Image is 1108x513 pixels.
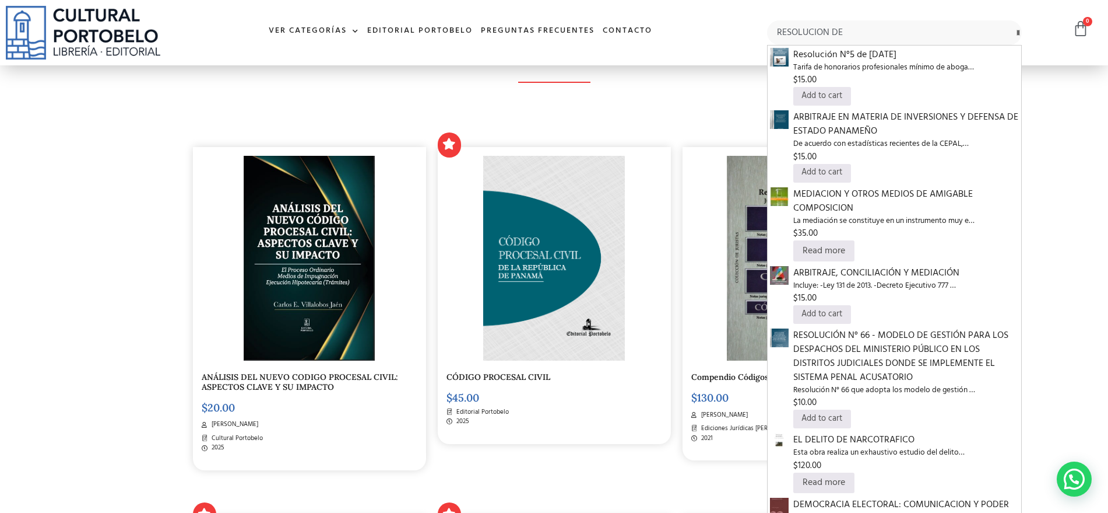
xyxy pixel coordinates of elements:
[770,189,789,204] a: MEDIACION Y OTROS MEDIOS DE AMIGABLE COMPOSICION
[793,87,851,106] a: Add to cart: “Resolución N°5 de 14 de Noviembre de 2016”
[691,391,697,404] span: $
[209,434,263,444] span: Cultural Portobelo
[793,473,854,494] a: Read more about “EL DELITO DE NARCOTRAFICO”
[793,459,798,473] span: $
[793,187,1019,240] a: MEDIACION Y OTROS MEDIOS DE AMIGABLE COMPOSICIONLa mediación se constituye en un instrumento muy ...
[453,407,509,417] span: Editorial Portobelo
[202,401,235,414] bdi: 20.00
[770,112,789,127] a: ARBITRAJE EN MATERIA DE INVERSIONES Y DEFENSA DE ESTADO PANAMEÑO
[793,280,1019,292] span: Incluye: -Ley 131 de 2013. -Decreto Ejecutivo 777 …
[793,433,1019,472] a: EL DELITO DE NARCOTRAFICOEsta obra realiza un exhaustivo estudio del delito…$120.00
[793,385,1019,396] span: Resolución N° 66 que adopta los modelo de gestión …
[1072,20,1089,37] a: 0
[446,391,452,404] span: $
[793,266,1019,305] a: ARBITRAJE, CONCILIACIÓN Y MEDIACIÓNIncluye: -Ley 131 de 2013. -Decreto Ejecutivo 777 …$15.00
[793,396,817,410] bdi: 10.00
[698,410,748,420] span: [PERSON_NAME]
[202,401,207,414] span: $
[793,187,1019,215] span: MEDIACION Y OTROS MEDIOS DE AMIGABLE COMPOSICION
[793,240,854,261] a: Read more about “MEDIACION Y OTROS MEDIOS DE AMIGABLE COMPOSICION”
[793,164,851,183] a: Add to cart: “ARBITRAJE EN MATERIA DE INVERSIONES Y DEFENSA DE ESTADO PANAMEÑO”
[770,187,789,206] img: mediacion_y_otros-1.jpg
[793,447,1019,459] span: Esta obra realiza un exhaustivo estudio del delito…
[209,443,224,453] span: 2025
[770,433,789,452] img: el_delito_de_narcotrafico-1.jpg
[793,150,817,164] bdi: 15.00
[691,391,729,404] bdi: 130.00
[770,268,789,283] a: ARBITRAJE, CONCILIACIÓN Y MEDIACIÓN
[793,291,817,305] bdi: 15.00
[770,110,789,129] img: BA-198-_MARGIE_LYS.png
[793,48,1019,62] span: Resolución N°5 de [DATE]
[793,329,1019,410] a: RESOLUCIÓN N° 66 - MODELO DE GESTIÓN PARA LOS DESPACHOS DEL MINISTERIO PÚBLICO EN LOS DISTRITOS J...
[1083,17,1092,26] span: 0
[793,396,798,410] span: $
[793,62,1019,74] span: Tarifa de honorarios profesionales mínimo de aboga…
[793,498,1019,512] span: DEMOCRACIA ELECTORAL: COMUNICACION Y PODER
[770,50,789,65] a: Resolución N°5 de 14 de Noviembre de 2016
[691,372,769,382] a: Compendio Códigos
[770,329,789,347] img: DL-094_SISTEMA_ACUSATORIO-1.png
[202,372,398,392] a: ANÁLISIS DEL NUEVO CODIGO PROCESAL CIVIL: ASPECTOS CLAVE Y SU IMPACTO
[793,459,821,473] bdi: 120.00
[446,372,550,382] a: CÓDIGO PROCESAL CIVIL
[793,150,798,164] span: $
[793,433,1019,447] span: EL DELITO DE NARCOTRAFICO
[793,48,1019,87] a: Resolución N°5 de [DATE]Tarifa de honorarios profesionales mínimo de aboga…$15.00
[446,391,479,404] bdi: 45.00
[483,156,625,361] img: CODIGO 00 PORTADA PROCESAL CIVIL _Mesa de trabajo 1
[793,110,1019,138] span: ARBITRAJE EN MATERIA DE INVERSIONES Y DEFENSA DE ESTADO PANAMEÑO
[793,305,851,324] a: Add to cart: “ARBITRAJE, CONCILIACIÓN Y MEDIACIÓN”
[453,417,469,427] span: 2025
[793,226,798,240] span: $
[477,19,599,44] a: Preguntas frecuentes
[793,138,1019,150] span: De acuerdo con estadísticas recientes de la CEPAL,…
[363,19,477,44] a: Editorial Portobelo
[698,434,713,444] span: 2021
[793,291,798,305] span: $
[793,73,798,87] span: $
[698,424,802,434] span: Ediciones Jurídicas [PERSON_NAME]
[793,215,1019,227] span: La mediación se constituye en un instrumento muy e…
[770,435,789,450] a: EL DELITO DE NARCOTRAFICO
[793,329,1019,385] span: RESOLUCIÓN N° 66 - MODELO DE GESTIÓN PARA LOS DESPACHOS DEL MINISTERIO PÚBLICO EN LOS DISTRITOS J...
[244,156,375,361] img: Captura de pantalla 2025-09-02 115825
[793,110,1019,163] a: ARBITRAJE EN MATERIA DE INVERSIONES Y DEFENSA DE ESTADO PANAMEÑODe acuerdo con estadísticas recie...
[209,420,258,430] span: [PERSON_NAME]
[793,266,1019,280] span: ARBITRAJE, CONCILIACIÓN Y MEDIACIÓN
[793,226,818,240] bdi: 35.00
[599,19,656,44] a: Contacto
[770,48,789,67] img: Captura de Pantalla 2023-01-27 a la(s) 1.20.39 p. m.
[767,20,1022,45] input: Búsqueda
[770,266,789,285] img: LP07-1.jpg
[793,410,851,428] a: Add to cart: “RESOLUCIÓN N° 66 - MODELO DE GESTIÓN PARA LOS DESPACHOS DEL MINISTERIO PÚBLICO EN L...
[793,73,817,87] bdi: 15.00
[727,156,871,361] img: img20221020_09162956-scaled-1.jpg
[770,330,789,346] a: RESOLUCIÓN N° 66 - MODELO DE GESTIÓN PARA LOS DESPACHOS DEL MINISTERIO PÚBLICO EN LOS DISTRITOS J...
[265,19,363,44] a: Ver Categorías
